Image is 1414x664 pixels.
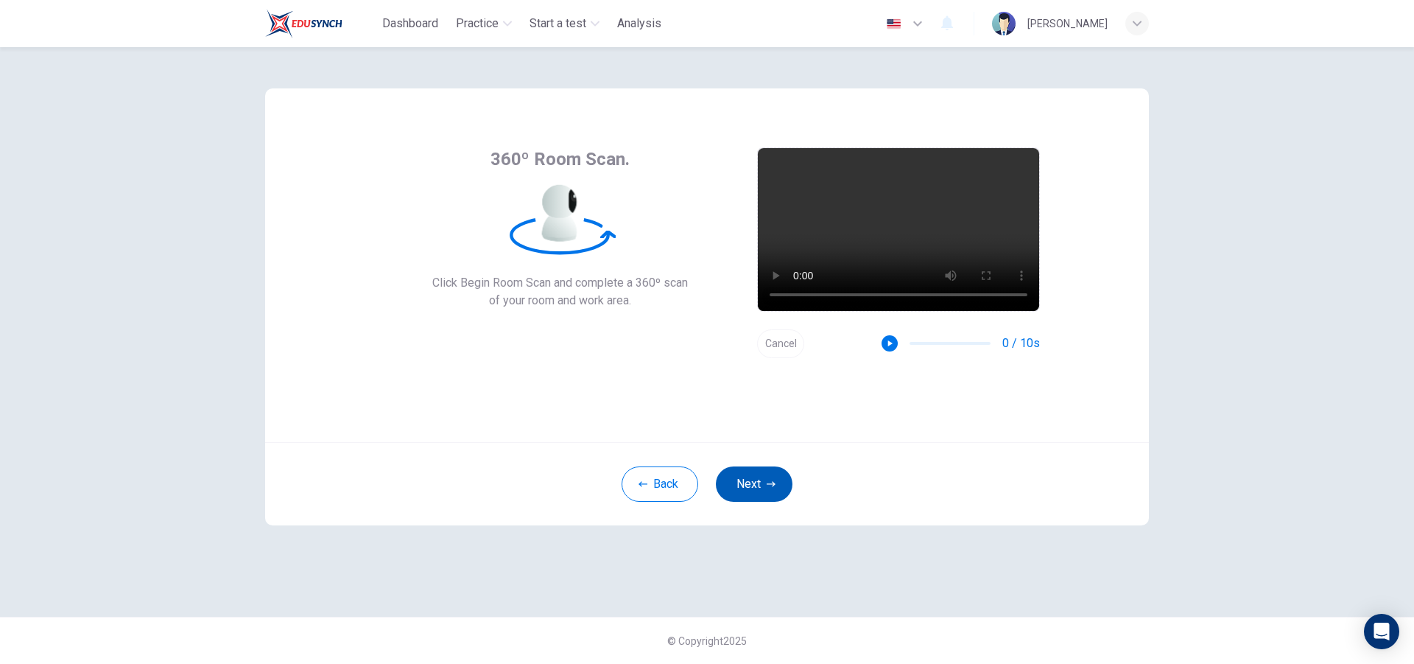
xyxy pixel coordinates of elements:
[450,10,518,37] button: Practice
[1027,15,1108,32] div: [PERSON_NAME]
[432,292,688,310] span: of your room and work area.
[622,466,698,502] button: Back
[992,12,1016,35] img: Profile picture
[611,10,667,37] button: Analysis
[265,9,342,38] img: Train Test logo
[1364,614,1399,649] div: Open Intercom Messenger
[667,635,747,647] span: © Copyright 2025
[265,9,376,38] a: Train Test logo
[490,147,630,171] span: 360º Room Scan.
[716,466,792,502] button: Next
[1002,335,1040,352] span: 0 / 10s
[757,329,804,358] button: Cancel
[524,10,605,37] button: Start a test
[376,10,444,37] button: Dashboard
[382,15,438,32] span: Dashboard
[884,18,903,29] img: en
[530,15,586,32] span: Start a test
[617,15,661,32] span: Analysis
[456,15,499,32] span: Practice
[432,274,688,292] span: Click Begin Room Scan and complete a 360º scan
